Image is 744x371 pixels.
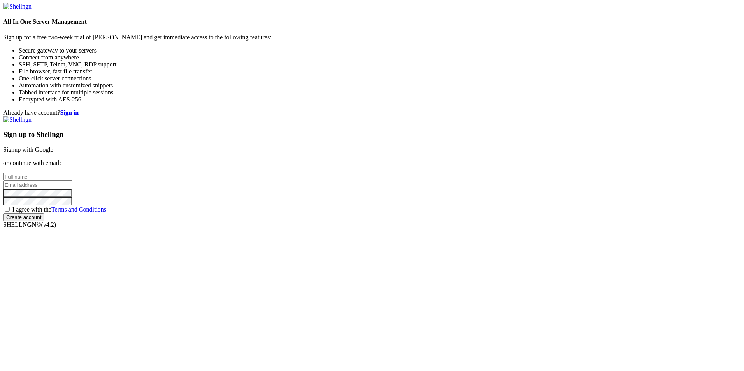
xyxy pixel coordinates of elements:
h3: Sign up to Shellngn [3,130,741,139]
span: 4.2.0 [41,221,56,228]
li: Secure gateway to your servers [19,47,741,54]
input: Create account [3,213,44,221]
div: Already have account? [3,109,741,116]
li: One-click server connections [19,75,741,82]
p: or continue with email: [3,159,741,166]
img: Shellngn [3,116,32,123]
b: NGN [23,221,37,228]
input: Email address [3,181,72,189]
input: I agree with theTerms and Conditions [5,206,10,212]
li: Tabbed interface for multiple sessions [19,89,741,96]
li: Automation with customized snippets [19,82,741,89]
a: Signup with Google [3,146,53,153]
li: SSH, SFTP, Telnet, VNC, RDP support [19,61,741,68]
span: I agree with the [12,206,106,213]
a: Sign in [60,109,79,116]
a: Terms and Conditions [51,206,106,213]
li: Connect from anywhere [19,54,741,61]
p: Sign up for a free two-week trial of [PERSON_NAME] and get immediate access to the following feat... [3,34,741,41]
h4: All In One Server Management [3,18,741,25]
li: Encrypted with AES-256 [19,96,741,103]
input: Full name [3,173,72,181]
span: SHELL © [3,221,56,228]
li: File browser, fast file transfer [19,68,741,75]
img: Shellngn [3,3,32,10]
